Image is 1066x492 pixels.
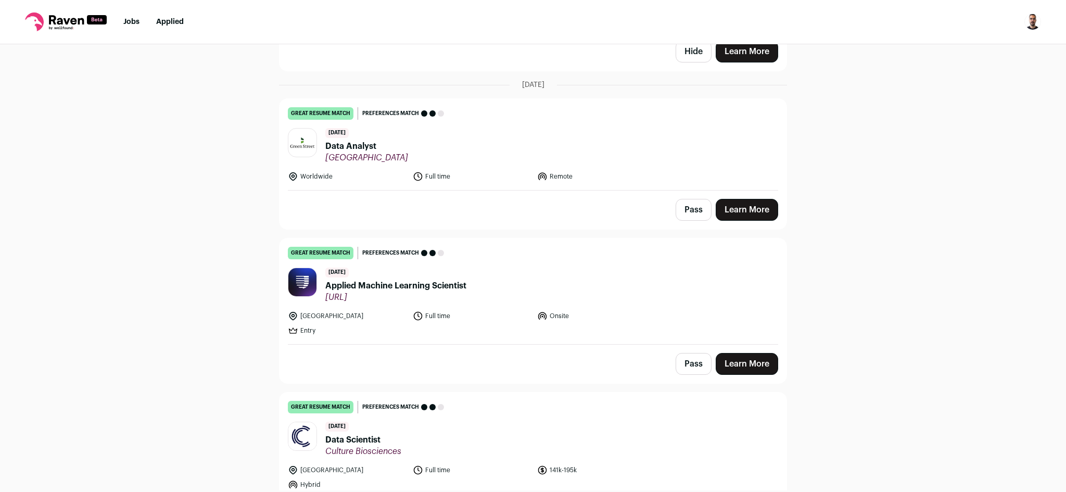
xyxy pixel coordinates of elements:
a: Jobs [123,18,139,26]
img: 05dc3ea480903531b65e0ffd506750ffeede4a14dc9d97fab83321f245b89006.jpg [288,422,316,450]
button: Pass [676,199,712,221]
li: [GEOGRAPHIC_DATA] [288,311,407,321]
img: 19009556-medium_jpg [1024,14,1041,30]
li: Full time [413,171,531,182]
span: [URL] [325,292,466,302]
li: Remote [537,171,656,182]
li: Full time [413,311,531,321]
button: Pass [676,353,712,375]
span: Data Scientist [325,434,401,446]
a: Learn More [716,41,778,62]
span: Data Analyst [325,140,408,153]
span: Culture Biosciences [325,446,401,457]
li: Entry [288,325,407,336]
li: Onsite [537,311,656,321]
li: Full time [413,465,531,475]
li: Hybrid [288,480,407,490]
span: [GEOGRAPHIC_DATA] [325,153,408,163]
li: Worldwide [288,171,407,182]
a: Applied [156,18,184,26]
img: 9d721da3a71a992b9ba92bdbf346c5867bbd13a893e7a909ddedda3e1c0d6edd.jpg [288,268,316,296]
img: 3c52058521596fc25b84fd73fae32f382ddd38501b9e9827a064d984e815b666.jpg [288,136,316,149]
a: Learn More [716,353,778,375]
span: Preferences match [362,248,419,258]
button: Open dropdown [1024,14,1041,30]
div: great resume match [288,107,353,120]
span: Preferences match [362,402,419,412]
li: 141k-195k [537,465,656,475]
span: [DATE] [522,80,544,90]
li: [GEOGRAPHIC_DATA] [288,465,407,475]
span: Applied Machine Learning Scientist [325,280,466,292]
a: great resume match Preferences match [DATE] Applied Machine Learning Scientist [URL] [GEOGRAPHIC_... [280,238,786,344]
span: [DATE] [325,128,349,138]
span: [DATE] [325,422,349,432]
a: great resume match Preferences match [DATE] Data Analyst [GEOGRAPHIC_DATA] Worldwide Full time Re... [280,99,786,190]
div: great resume match [288,247,353,259]
a: Learn More [716,199,778,221]
div: great resume match [288,401,353,413]
button: Hide [676,41,712,62]
span: Preferences match [362,108,419,119]
span: [DATE] [325,268,349,277]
